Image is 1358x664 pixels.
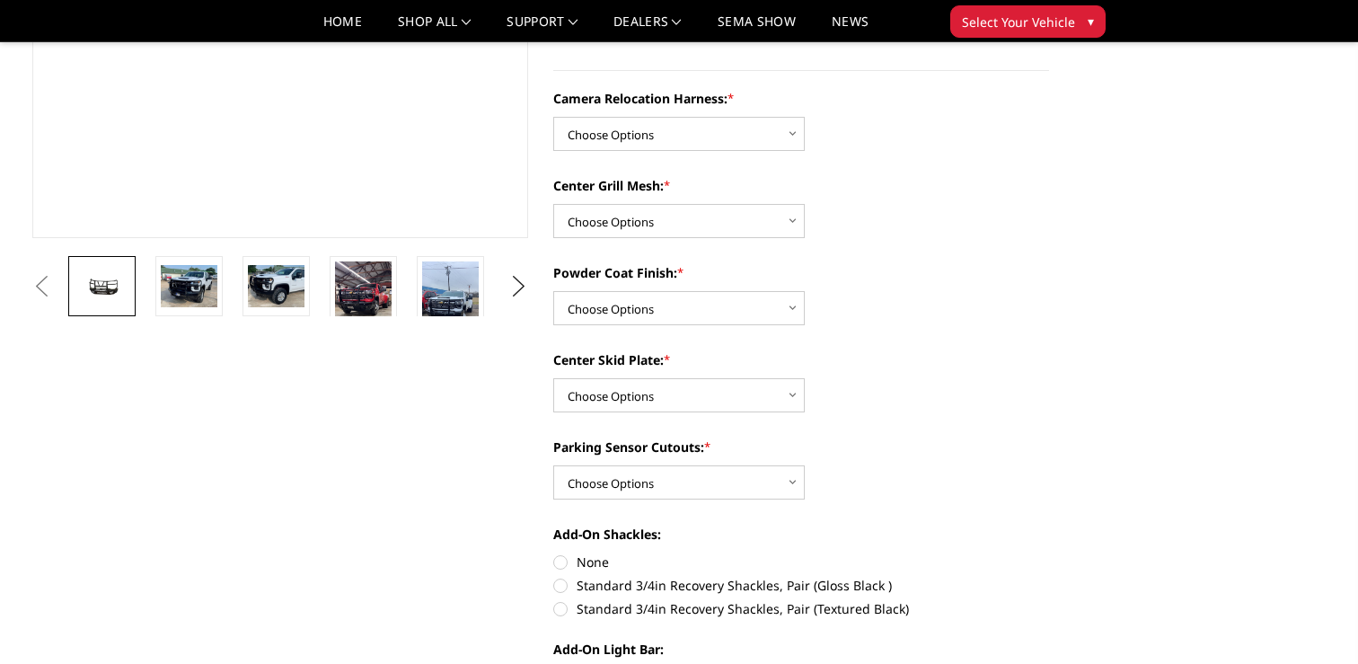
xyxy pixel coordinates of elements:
label: None [553,553,1049,571]
label: Standard 3/4in Recovery Shackles, Pair (Gloss Black ) [553,576,1049,595]
label: Camera Relocation Harness: [553,89,1049,108]
label: Powder Coat Finish: [553,263,1049,282]
img: 2024-2025 Chevrolet 2500-3500 - T2 Series - Extreme Front Bumper (receiver or winch) [335,261,392,362]
span: Select Your Vehicle [962,13,1075,31]
a: Dealers [613,15,682,41]
span: ▾ [1088,12,1094,31]
a: News [832,15,869,41]
iframe: Chat Widget [1268,578,1358,664]
button: Select Your Vehicle [950,5,1106,38]
a: Support [507,15,578,41]
img: 2024-2025 Chevrolet 2500-3500 - T2 Series - Extreme Front Bumper (receiver or winch) [248,265,304,307]
button: Next [506,273,533,300]
label: Center Grill Mesh: [553,176,1049,195]
img: 2024-2025 Chevrolet 2500-3500 - T2 Series - Extreme Front Bumper (receiver or winch) [161,265,217,307]
a: shop all [398,15,471,41]
a: SEMA Show [718,15,796,41]
label: Center Skid Plate: [553,350,1049,369]
label: Parking Sensor Cutouts: [553,438,1049,456]
label: Add-On Light Bar: [553,640,1049,659]
img: 2024-2025 Chevrolet 2500-3500 - T2 Series - Extreme Front Bumper (receiver or winch) [422,261,479,362]
button: Previous [28,273,55,300]
label: Standard 3/4in Recovery Shackles, Pair (Textured Black) [553,599,1049,618]
label: Add-On Shackles: [553,525,1049,544]
a: Home [323,15,362,41]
